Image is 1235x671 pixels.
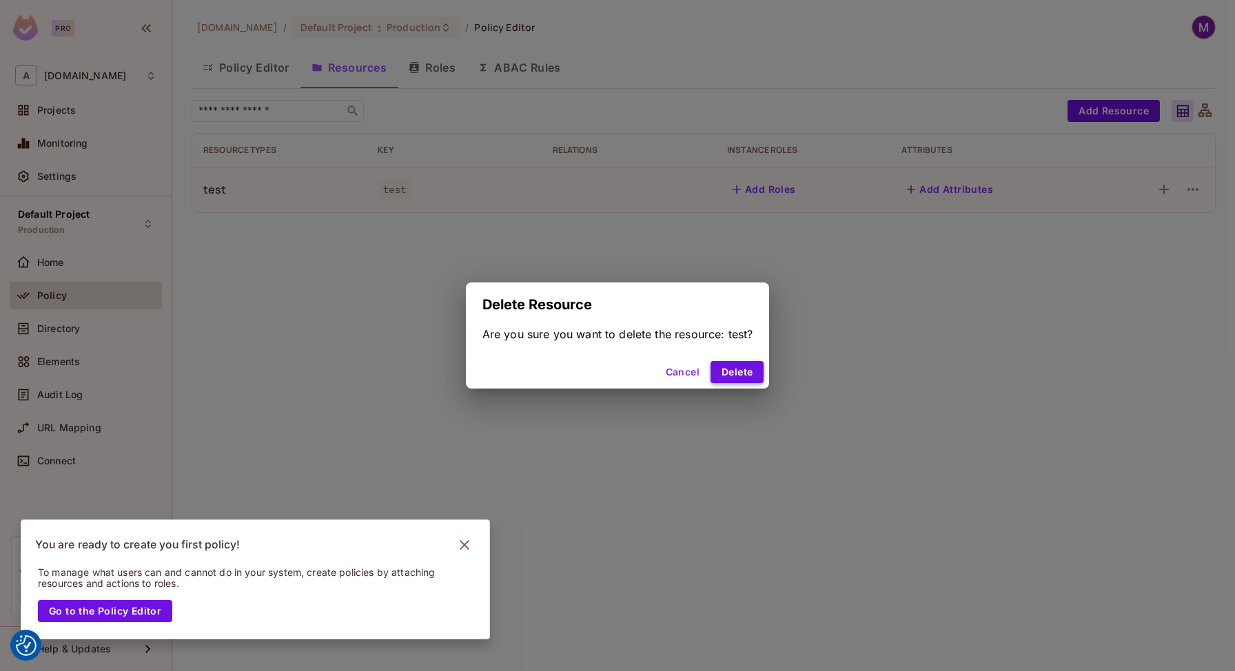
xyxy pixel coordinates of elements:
div: Are you sure you want to delete the resource: test? [482,327,753,342]
button: Cancel [660,361,705,383]
p: You are ready to create you first policy! [35,538,240,552]
p: To manage what users can and cannot do in your system, create policies by attaching resources and... [38,567,454,589]
button: Delete [711,361,764,383]
button: Consent Preferences [16,635,37,656]
h2: Delete Resource [466,282,770,327]
button: Go to the Policy Editor [38,600,172,622]
img: Revisit consent button [16,635,37,656]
